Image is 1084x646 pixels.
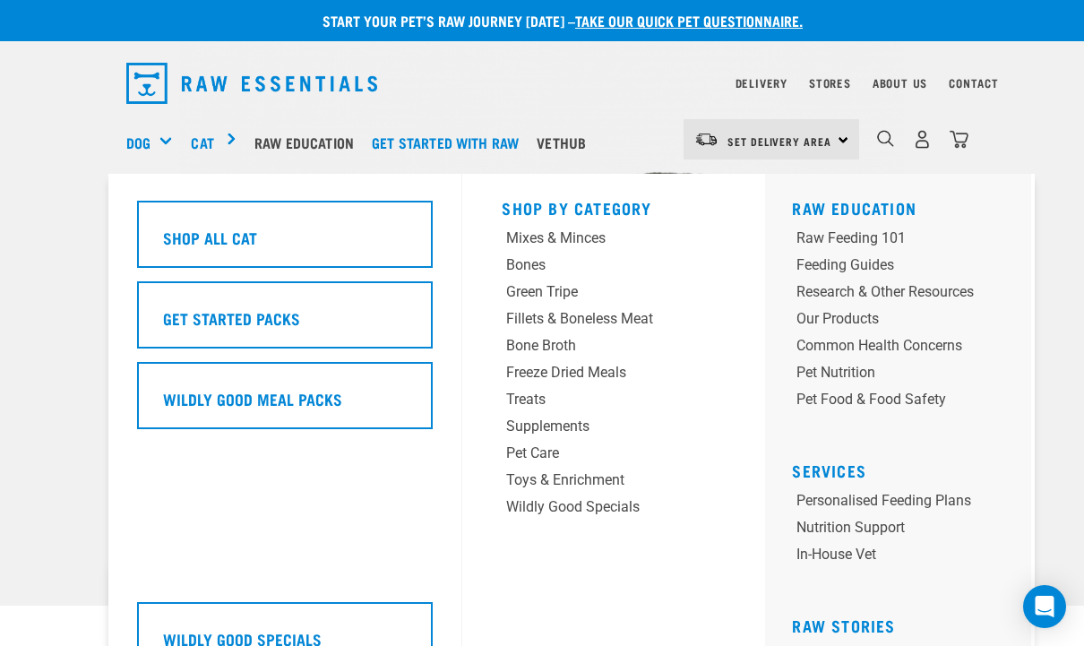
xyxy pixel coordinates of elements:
[506,416,683,437] div: Supplements
[506,389,683,410] div: Treats
[502,416,726,443] a: Supplements
[792,203,916,212] a: Raw Education
[506,335,683,357] div: Bone Broth
[163,306,300,330] h5: Get Started Packs
[112,56,972,111] nav: dropdown navigation
[506,443,683,464] div: Pet Care
[502,228,726,254] a: Mixes & Minces
[502,496,726,523] a: Wildly Good Specials
[913,130,932,149] img: user.png
[506,281,683,303] div: Green Tripe
[506,254,683,276] div: Bones
[792,228,1017,254] a: Raw Feeding 101
[502,469,726,496] a: Toys & Enrichment
[502,254,726,281] a: Bones
[163,387,342,410] h5: Wildly Good Meal Packs
[950,130,968,149] img: home-icon@2x.png
[163,226,257,249] h5: Shop All Cat
[502,281,726,308] a: Green Tripe
[792,335,1017,362] a: Common Health Concerns
[1023,585,1066,628] div: Open Intercom Messenger
[792,461,1017,476] h5: Services
[792,254,1017,281] a: Feeding Guides
[949,80,999,86] a: Contact
[792,517,1017,544] a: Nutrition Support
[792,281,1017,308] a: Research & Other Resources
[137,201,433,281] a: Shop All Cat
[796,228,974,249] div: Raw Feeding 101
[736,80,787,86] a: Delivery
[506,362,683,383] div: Freeze Dried Meals
[873,80,927,86] a: About Us
[506,228,683,249] div: Mixes & Minces
[796,362,974,383] div: Pet Nutrition
[792,621,895,630] a: Raw Stories
[575,16,803,24] a: take our quick pet questionnaire.
[502,362,726,389] a: Freeze Dried Meals
[506,496,683,518] div: Wildly Good Specials
[796,389,974,410] div: Pet Food & Food Safety
[796,281,974,303] div: Research & Other Resources
[792,490,1017,517] a: Personalised Feeding Plans
[126,132,151,153] a: Dog
[502,443,726,469] a: Pet Care
[792,308,1017,335] a: Our Products
[137,281,433,362] a: Get Started Packs
[792,389,1017,416] a: Pet Food & Food Safety
[532,107,599,178] a: Vethub
[506,469,683,491] div: Toys & Enrichment
[126,63,377,104] img: Raw Essentials Logo
[502,308,726,335] a: Fillets & Boneless Meat
[502,199,726,213] h5: Shop By Category
[137,362,433,443] a: Wildly Good Meal Packs
[191,132,213,153] a: Cat
[250,107,367,178] a: Raw Education
[502,335,726,362] a: Bone Broth
[694,132,718,148] img: van-moving.png
[792,544,1017,571] a: In-house vet
[796,254,974,276] div: Feeding Guides
[506,308,683,330] div: Fillets & Boneless Meat
[796,335,974,357] div: Common Health Concerns
[367,107,532,178] a: Get started with Raw
[877,130,894,147] img: home-icon-1@2x.png
[792,362,1017,389] a: Pet Nutrition
[502,389,726,416] a: Treats
[727,138,831,144] span: Set Delivery Area
[796,308,974,330] div: Our Products
[809,80,851,86] a: Stores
